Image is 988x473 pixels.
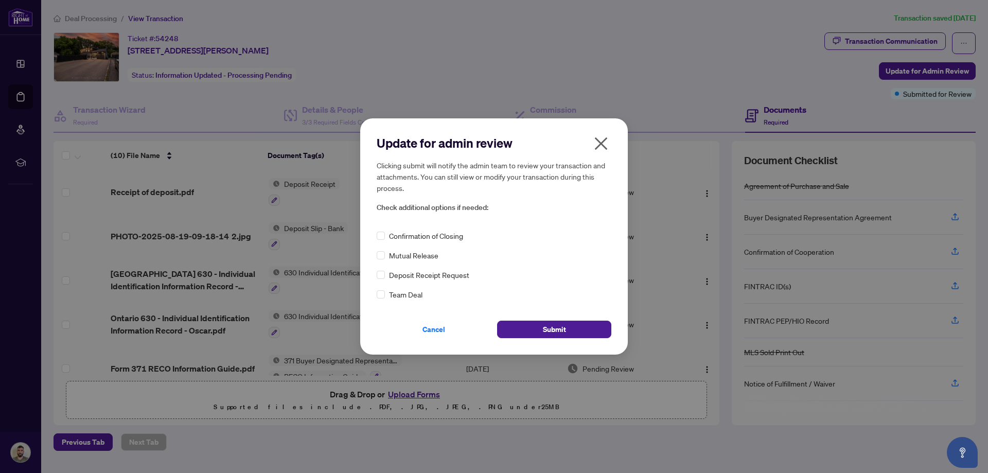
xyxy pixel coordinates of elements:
[497,321,611,338] button: Submit
[543,321,566,338] span: Submit
[593,135,609,152] span: close
[389,230,463,241] span: Confirmation of Closing
[377,321,491,338] button: Cancel
[389,269,469,281] span: Deposit Receipt Request
[389,289,422,300] span: Team Deal
[389,250,438,261] span: Mutual Release
[377,202,611,214] span: Check additional options if needed:
[377,160,611,194] h5: Clicking submit will notify the admin team to review your transaction and attachments. You can st...
[422,321,445,338] span: Cancel
[947,437,978,468] button: Open asap
[377,135,611,151] h2: Update for admin review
